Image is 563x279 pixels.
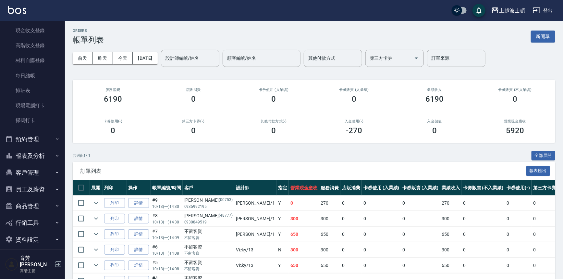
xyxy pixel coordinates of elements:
[151,211,183,226] td: #8
[20,268,53,274] p: 高階主管
[104,260,125,271] button: 列印
[289,227,319,242] td: 650
[483,119,547,123] h2: 營業現金應收
[183,180,234,196] th: 客戶
[73,35,104,44] h3: 帳單列表
[184,235,233,241] p: 不留客資
[184,244,233,250] div: 不留客資
[272,126,276,135] h3: 0
[362,211,401,226] td: 0
[234,227,276,242] td: [PERSON_NAME] /1
[532,258,563,273] td: 0
[440,211,461,226] td: 300
[184,219,233,225] p: 0930849519
[151,242,183,258] td: #6
[489,4,528,17] button: 上越波士頓
[113,52,133,64] button: 今天
[532,151,556,161] button: 全部展開
[362,258,401,273] td: 0
[127,180,151,196] th: 操作
[440,180,461,196] th: 業績收入
[401,242,440,258] td: 0
[152,219,181,225] p: 10/13 (一) 14:30
[289,196,319,211] td: 0
[184,212,233,219] div: [PERSON_NAME]
[532,227,563,242] td: 0
[128,198,149,208] a: 詳情
[532,196,563,211] td: 0
[401,196,440,211] td: 0
[161,119,226,123] h2: 第三方卡券(-)
[461,211,505,226] td: 0
[234,258,276,273] td: Vicky /13
[152,266,181,272] p: 10/13 (一) 14:08
[128,229,149,239] a: 詳情
[346,126,362,135] h3: -270
[340,196,362,211] td: 0
[461,180,505,196] th: 卡券販賣 (不入業績)
[322,88,386,92] h2: 卡券販賣 (入業績)
[319,196,341,211] td: 270
[151,258,183,273] td: #5
[440,196,461,211] td: 270
[152,204,181,209] p: 10/13 (一) 14:30
[506,126,524,135] h3: 5920
[289,180,319,196] th: 營業現金應收
[184,197,233,204] div: [PERSON_NAME]
[505,227,532,242] td: 0
[461,227,505,242] td: 0
[3,113,62,128] a: 掃碼打卡
[91,229,101,239] button: expand row
[272,95,276,104] h3: 0
[3,214,62,231] button: 行銷工具
[461,258,505,273] td: 0
[5,258,18,271] img: Person
[152,235,181,241] p: 10/13 (一) 14:09
[151,196,183,211] td: #9
[234,211,276,226] td: [PERSON_NAME] /1
[90,180,103,196] th: 展開
[322,119,386,123] h2: 入金使用(-)
[91,214,101,223] button: expand row
[3,231,62,248] button: 資料設定
[241,88,306,92] h2: 卡券使用 (入業績)
[362,242,401,258] td: 0
[505,258,532,273] td: 0
[401,211,440,226] td: 0
[91,260,101,270] button: expand row
[104,198,125,208] button: 列印
[191,95,196,104] h3: 0
[340,211,362,226] td: 0
[530,5,555,17] button: 登出
[184,250,233,256] p: 不留客資
[531,33,555,39] a: 新開單
[184,228,233,235] div: 不留客資
[128,260,149,271] a: 詳情
[151,180,183,196] th: 帳單編號/時間
[3,38,62,53] a: 高階收支登錄
[499,6,525,15] div: 上越波士頓
[184,259,233,266] div: 不留客資
[340,227,362,242] td: 0
[411,53,422,63] button: Open
[184,266,233,272] p: 不留客資
[461,196,505,211] td: 0
[111,126,115,135] h3: 0
[526,166,550,176] button: 報表匯出
[104,229,125,239] button: 列印
[80,88,145,92] h3: 服務消費
[532,180,563,196] th: 第三方卡券(-)
[128,245,149,255] a: 詳情
[133,52,157,64] button: [DATE]
[234,242,276,258] td: Vicky /13
[531,31,555,43] button: 新開單
[20,255,53,268] h5: 育芳[PERSON_NAME]
[161,88,226,92] h2: 店販消費
[80,119,145,123] h2: 卡券使用(-)
[505,180,532,196] th: 卡券使用(-)
[152,250,181,256] p: 10/13 (一) 14:08
[340,258,362,273] td: 0
[3,53,62,68] a: 材料自購登錄
[440,242,461,258] td: 300
[440,227,461,242] td: 650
